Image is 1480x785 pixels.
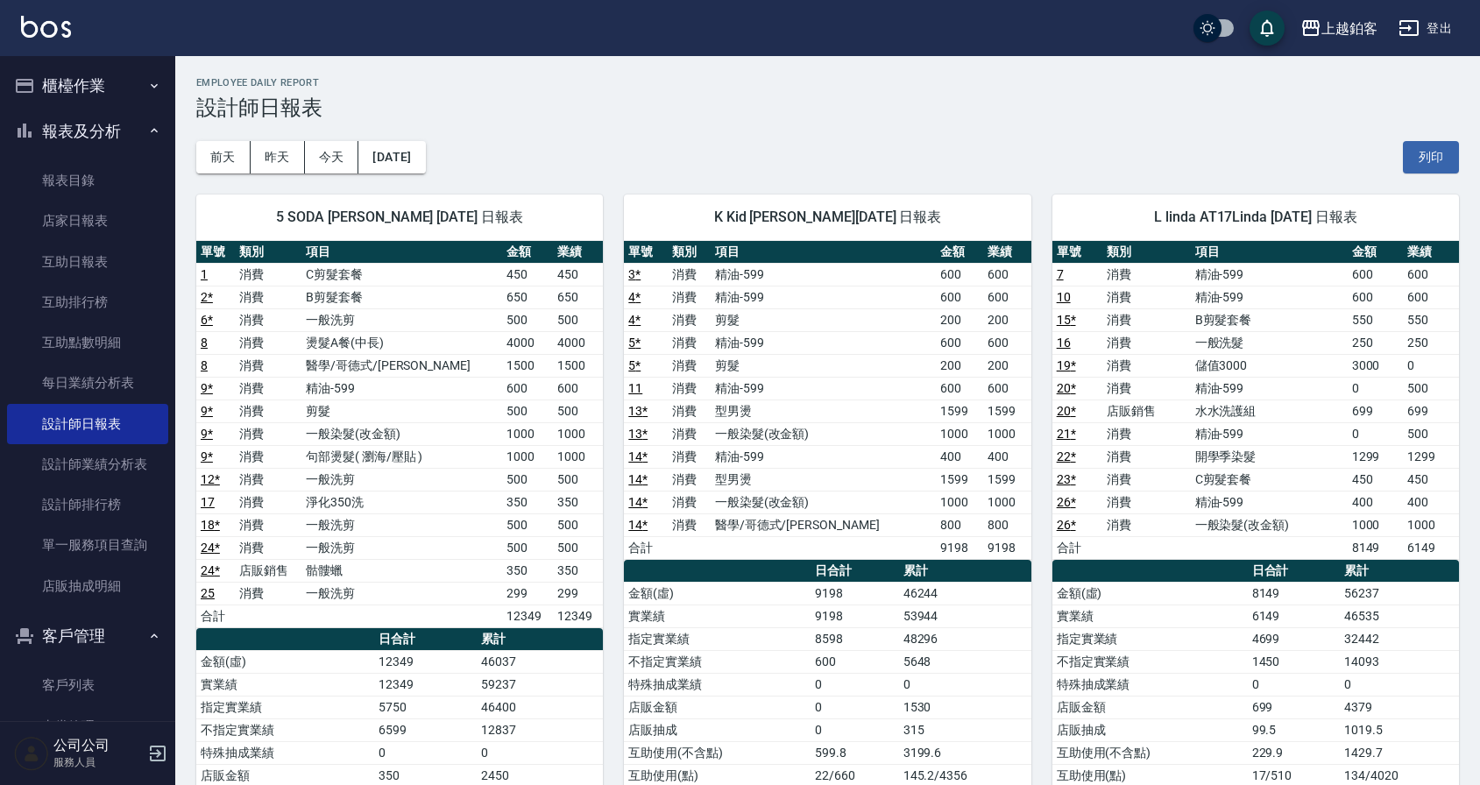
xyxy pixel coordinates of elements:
[1348,286,1404,308] td: 600
[235,468,301,491] td: 消費
[1348,354,1404,377] td: 3000
[1248,627,1341,650] td: 4699
[936,331,983,354] td: 600
[235,445,301,468] td: 消費
[936,445,983,468] td: 400
[301,582,502,605] td: 一般洗剪
[1191,331,1348,354] td: 一般洗髮
[553,331,604,354] td: 4000
[811,673,899,696] td: 0
[624,241,667,264] th: 單號
[7,665,168,705] a: 客戶列表
[936,422,983,445] td: 1000
[502,513,553,536] td: 500
[301,422,502,445] td: 一般染髮(改金額)
[983,286,1030,308] td: 600
[1102,491,1190,513] td: 消費
[1191,241,1348,264] th: 項目
[1348,400,1404,422] td: 699
[53,737,143,754] h5: 公司公司
[553,422,604,445] td: 1000
[358,141,425,173] button: [DATE]
[899,627,1031,650] td: 48296
[235,263,301,286] td: 消費
[983,422,1030,445] td: 1000
[502,536,553,559] td: 500
[196,605,235,627] td: 合計
[811,718,899,741] td: 0
[196,141,251,173] button: 前天
[235,400,301,422] td: 消費
[1293,11,1384,46] button: 上越鉑客
[1102,286,1190,308] td: 消費
[301,377,502,400] td: 精油-599
[1340,560,1459,583] th: 累計
[899,741,1031,764] td: 3199.6
[668,331,711,354] td: 消費
[624,741,811,764] td: 互助使用(不含點)
[553,468,604,491] td: 500
[711,491,936,513] td: 一般染髮(改金額)
[1073,209,1438,226] span: L linda AT17Linda [DATE] 日報表
[1191,491,1348,513] td: 精油-599
[235,422,301,445] td: 消費
[811,560,899,583] th: 日合計
[1250,11,1285,46] button: save
[7,613,168,659] button: 客戶管理
[553,559,604,582] td: 350
[1340,718,1459,741] td: 1019.5
[301,308,502,331] td: 一般洗剪
[1403,468,1459,491] td: 450
[1057,290,1071,304] a: 10
[301,536,502,559] td: 一般洗剪
[1102,400,1190,422] td: 店販銷售
[1340,627,1459,650] td: 32442
[21,16,71,38] img: Logo
[983,308,1030,331] td: 200
[1348,445,1404,468] td: 1299
[1403,241,1459,264] th: 業績
[624,536,667,559] td: 合計
[553,286,604,308] td: 650
[1102,331,1190,354] td: 消費
[301,491,502,513] td: 淨化350洗
[196,95,1459,120] h3: 設計師日報表
[502,582,553,605] td: 299
[936,468,983,491] td: 1599
[1248,718,1341,741] td: 99.5
[1191,286,1348,308] td: 精油-599
[1403,513,1459,536] td: 1000
[983,354,1030,377] td: 200
[711,422,936,445] td: 一般染髮(改金額)
[1052,650,1248,673] td: 不指定實業績
[624,627,811,650] td: 指定實業績
[7,566,168,606] a: 店販抽成明細
[235,491,301,513] td: 消費
[1348,263,1404,286] td: 600
[711,400,936,422] td: 型男燙
[711,263,936,286] td: 精油-599
[235,354,301,377] td: 消費
[502,559,553,582] td: 350
[553,605,604,627] td: 12349
[477,696,603,718] td: 46400
[668,377,711,400] td: 消費
[374,741,477,764] td: 0
[1248,673,1341,696] td: 0
[477,628,603,651] th: 累計
[502,445,553,468] td: 1000
[217,209,582,226] span: 5 SODA [PERSON_NAME] [DATE] 日報表
[1052,627,1248,650] td: 指定實業績
[1057,336,1071,350] a: 16
[502,331,553,354] td: 4000
[201,358,208,372] a: 8
[645,209,1009,226] span: K Kid [PERSON_NAME][DATE] 日報表
[1403,354,1459,377] td: 0
[983,491,1030,513] td: 1000
[1052,741,1248,764] td: 互助使用(不含點)
[553,377,604,400] td: 600
[196,241,235,264] th: 單號
[1191,513,1348,536] td: 一般染髮(改金額)
[936,354,983,377] td: 200
[7,160,168,201] a: 報表目錄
